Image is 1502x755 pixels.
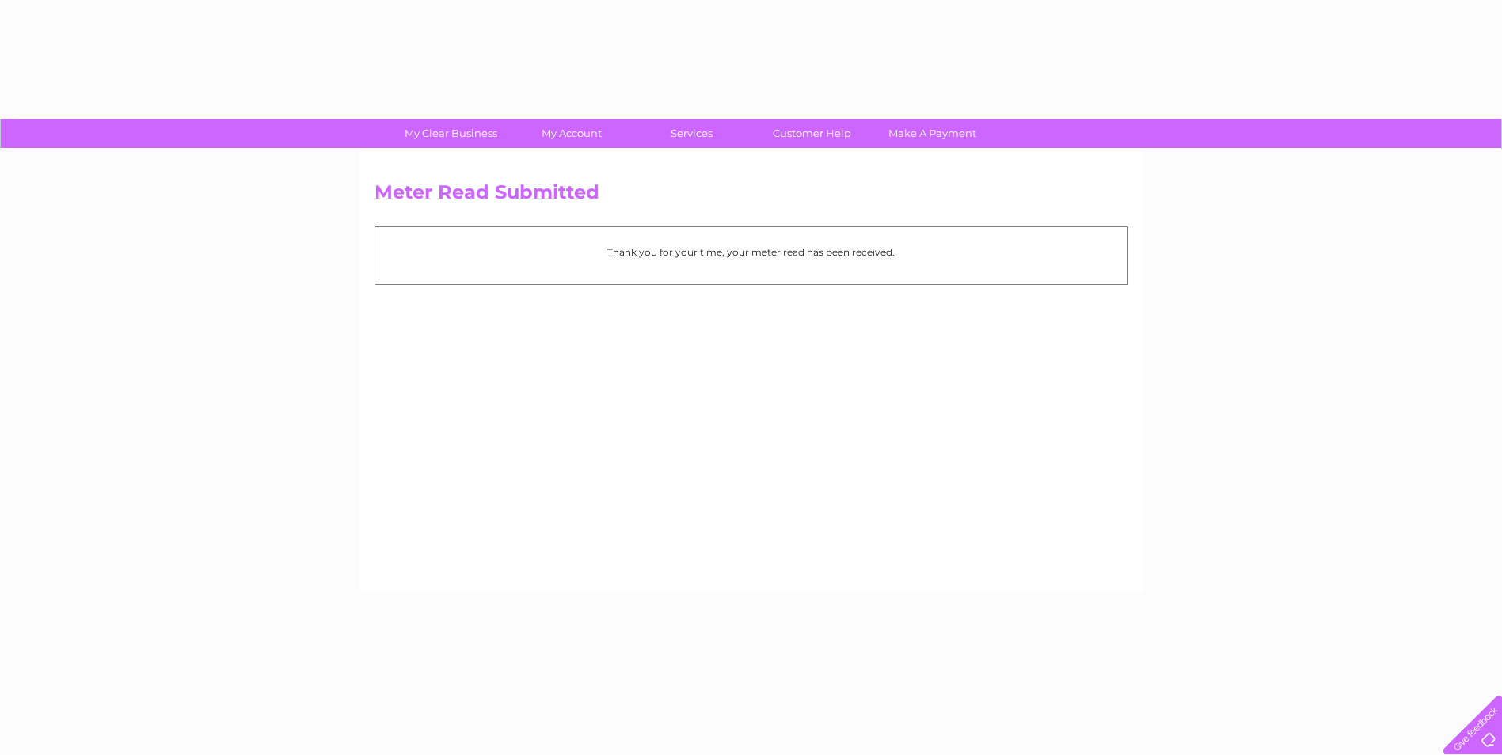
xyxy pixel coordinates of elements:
[386,119,516,148] a: My Clear Business
[375,181,1128,211] h2: Meter Read Submitted
[626,119,757,148] a: Services
[747,119,877,148] a: Customer Help
[867,119,998,148] a: Make A Payment
[383,245,1120,260] p: Thank you for your time, your meter read has been received.
[506,119,637,148] a: My Account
